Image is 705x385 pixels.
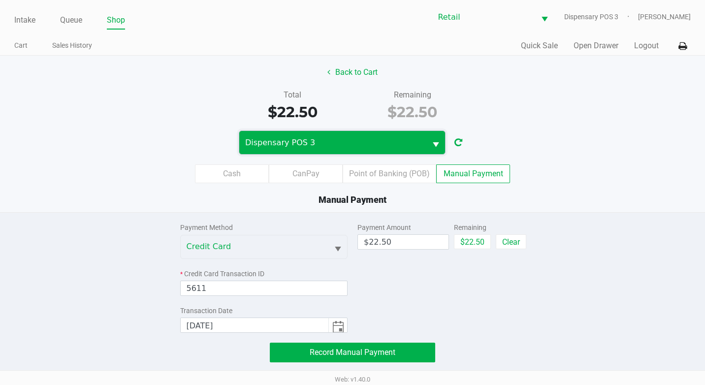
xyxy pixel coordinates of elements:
[181,318,329,333] input: null
[60,13,82,27] a: Queue
[535,5,554,29] button: Select
[187,241,323,253] span: Credit Card
[328,318,347,332] button: Toggle calendar
[564,12,638,22] span: Dispensary POS 3
[638,12,691,22] span: [PERSON_NAME]
[240,101,345,123] div: $22.50
[321,63,384,82] button: Back to Cart
[195,164,269,183] label: Cash
[180,306,348,316] div: Transaction Date
[521,40,558,52] button: Quick Sale
[270,343,435,362] button: Record Manual Payment
[343,164,436,183] label: Point of Banking (POB)
[180,269,348,279] div: Credit Card Transaction ID
[107,13,125,27] a: Shop
[438,11,529,23] span: Retail
[454,234,491,249] button: $22.50
[574,40,618,52] button: Open Drawer
[454,223,491,233] div: Remaining
[310,348,395,357] span: Record Manual Payment
[436,164,510,183] label: Manual Payment
[328,235,347,258] button: Select
[360,89,465,101] div: Remaining
[240,89,345,101] div: Total
[360,101,465,123] div: $22.50
[14,39,28,52] a: Cart
[357,223,449,233] div: Payment Amount
[426,131,445,154] button: Select
[245,137,420,149] span: Dispensary POS 3
[269,164,343,183] label: CanPay
[14,13,35,27] a: Intake
[180,223,348,233] div: Payment Method
[335,376,370,383] span: Web: v1.40.0
[634,40,659,52] button: Logout
[52,39,92,52] a: Sales History
[496,234,526,249] button: Clear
